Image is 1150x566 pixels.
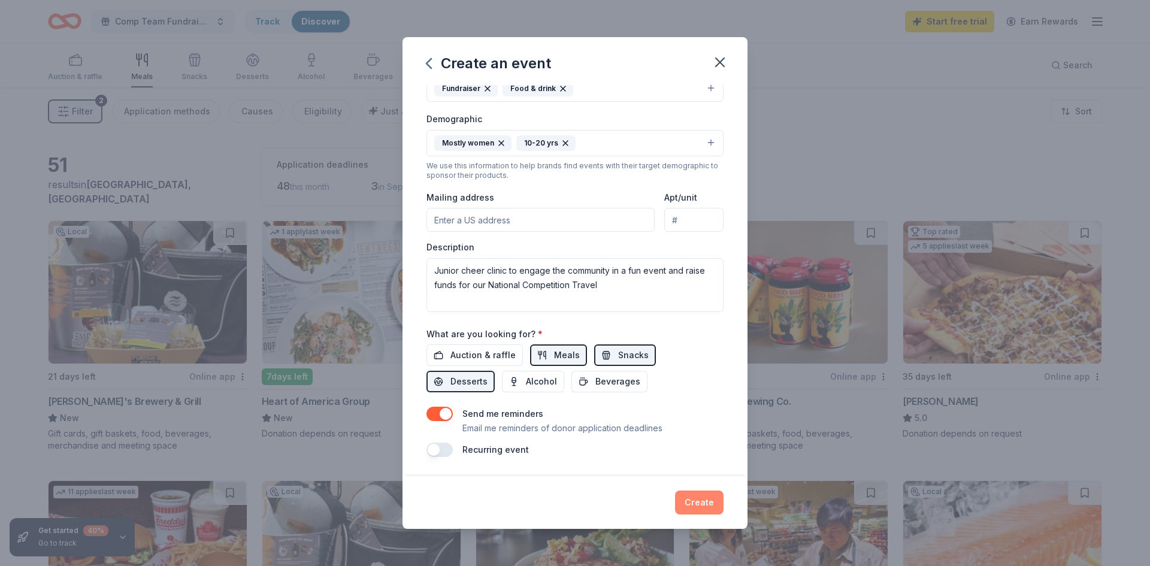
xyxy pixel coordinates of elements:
[426,113,482,125] label: Demographic
[664,192,697,204] label: Apt/unit
[530,344,587,366] button: Meals
[594,344,656,366] button: Snacks
[434,135,512,151] div: Mostly women
[571,371,647,392] button: Beverages
[426,371,495,392] button: Desserts
[426,192,494,204] label: Mailing address
[595,374,640,389] span: Beverages
[675,491,724,514] button: Create
[426,54,551,73] div: Create an event
[434,81,498,96] div: Fundraiser
[426,208,655,232] input: Enter a US address
[450,348,516,362] span: Auction & raffle
[426,344,523,366] button: Auction & raffle
[618,348,649,362] span: Snacks
[502,371,564,392] button: Alcohol
[503,81,573,96] div: Food & drink
[426,258,724,312] textarea: Junior cheer clinic to engage the community in a fun event and raise funds for our National Compe...
[426,75,724,102] button: FundraiserFood & drink
[462,421,662,435] p: Email me reminders of donor application deadlines
[462,444,529,455] label: Recurring event
[426,130,724,156] button: Mostly women10-20 yrs
[516,135,576,151] div: 10-20 yrs
[426,241,474,253] label: Description
[664,208,724,232] input: #
[462,408,543,419] label: Send me reminders
[526,374,557,389] span: Alcohol
[554,348,580,362] span: Meals
[426,328,543,340] label: What are you looking for?
[450,374,488,389] span: Desserts
[426,161,724,180] div: We use this information to help brands find events with their target demographic to sponsor their...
